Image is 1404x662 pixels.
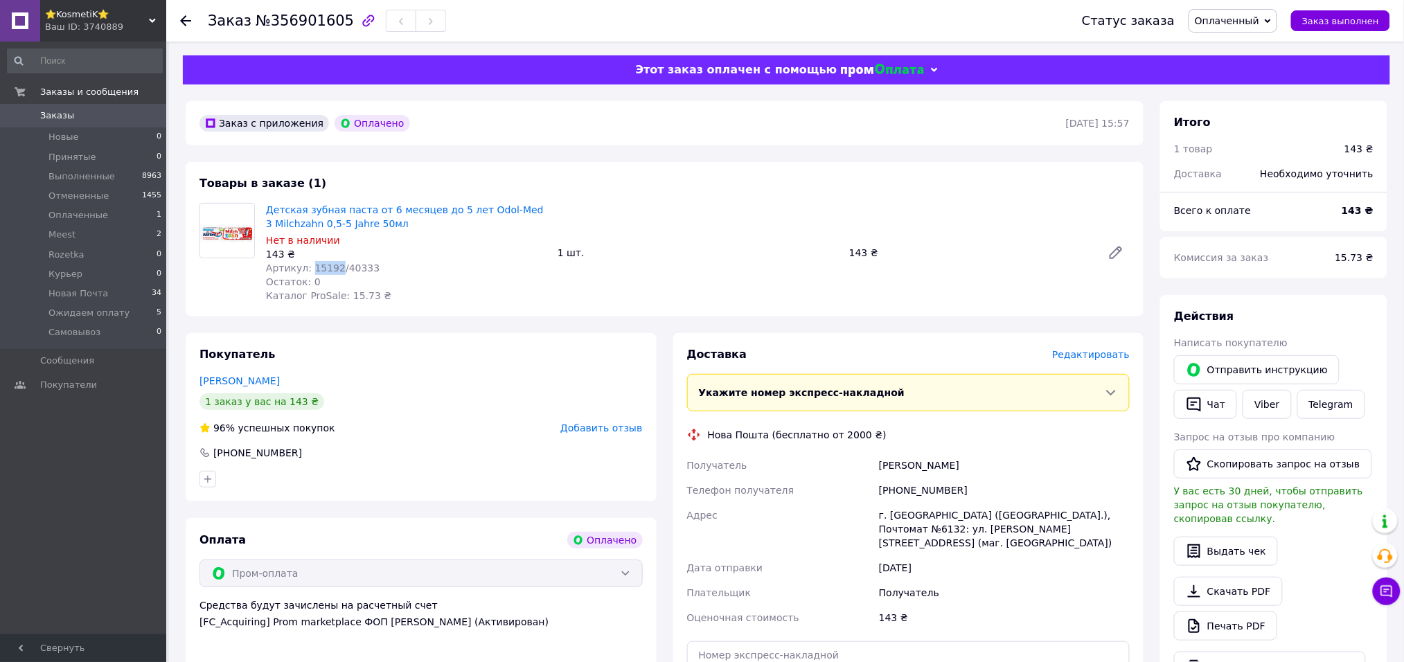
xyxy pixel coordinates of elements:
div: [PERSON_NAME] [876,453,1132,478]
div: успешных покупок [199,421,335,435]
div: [PHONE_NUMBER] [876,478,1132,503]
span: Запрос на отзыв про компанию [1174,431,1335,442]
span: Остаток: 0 [266,276,321,287]
div: 143 ₴ [1344,142,1374,156]
img: Детская зубная паста от 6 месяцев до 5 лет Odol-Med 3 Milchzahn 0,5-5 Jahre 50мл [200,204,254,258]
input: Поиск [7,48,163,73]
span: Покупатели [40,379,97,391]
span: Добавить отзыв [560,422,642,433]
span: У вас есть 30 дней, чтобы отправить запрос на отзыв покупателю, скопировав ссылку. [1174,485,1363,524]
span: Укажите номер экспресс-накладной [699,387,905,398]
span: Этот заказ оплачен с помощью [635,63,837,76]
span: Оплата [199,533,246,546]
span: Курьер [48,268,82,280]
div: Статус заказа [1082,14,1175,28]
a: Viber [1243,390,1291,419]
span: 0 [157,249,161,261]
span: Сообщения [40,355,94,367]
span: Новая Почта [48,287,108,300]
b: 143 ₴ [1342,205,1374,216]
span: Итого [1174,116,1211,129]
span: Самовывоз [48,326,100,339]
span: Оценочная стоимость [687,612,800,623]
span: Новые [48,131,79,143]
span: 0 [157,151,161,163]
span: 1 [157,209,161,222]
a: Скачать PDF [1174,577,1283,606]
time: [DATE] 15:57 [1066,118,1130,129]
div: Вернуться назад [180,14,191,28]
span: Покупатель [199,348,275,361]
div: 143 ₴ [876,605,1132,630]
div: Оплачено [567,532,642,548]
span: Каталог ProSale: 15.73 ₴ [266,290,391,301]
div: 1 заказ у вас на 143 ₴ [199,393,324,410]
span: Оплаченные [48,209,108,222]
div: Оплачено [335,115,409,132]
span: 8963 [142,170,161,183]
span: Отмененные [48,190,109,202]
span: Доставка [687,348,747,361]
span: 0 [157,268,161,280]
div: [DATE] [876,555,1132,580]
span: Плательщик [687,587,752,598]
span: Заказ [208,12,251,29]
span: Оплаченный [1195,15,1259,26]
span: Адрес [687,510,718,521]
a: Печать PDF [1174,611,1277,641]
span: Заказы [40,109,74,122]
div: 143 ₴ [266,247,547,261]
span: Товары в заказе (1) [199,177,326,190]
span: Артикул: 15192/40333 [266,262,380,274]
a: [PERSON_NAME] [199,375,280,386]
button: Заказ выполнен [1291,10,1390,31]
span: Доставка [1174,168,1222,179]
span: Заказы и сообщения [40,86,139,98]
div: 1 шт. [552,243,844,262]
div: Средства будут зачислены на расчетный счет [199,598,643,629]
div: 143 ₴ [844,243,1096,262]
div: г. [GEOGRAPHIC_DATA] ([GEOGRAPHIC_DATA].), Почтомат №6132: ул. [PERSON_NAME][STREET_ADDRESS] (маг... [876,503,1132,555]
span: Заказ выполнен [1302,16,1379,26]
button: Отправить инструкцию [1174,355,1340,384]
div: Ваш ID: 3740889 [45,21,166,33]
button: Чат [1174,390,1237,419]
a: Редактировать [1102,239,1130,267]
span: Rozetka [48,249,85,261]
span: Редактировать [1052,349,1130,360]
div: [PHONE_NUMBER] [212,446,303,460]
span: Написать покупателю [1174,337,1288,348]
span: 2 [157,229,161,241]
span: 15.73 ₴ [1335,252,1374,263]
span: №356901605 [256,12,354,29]
span: 1 товар [1174,143,1213,154]
span: Получатель [687,460,747,471]
div: Необходимо уточнить [1252,159,1382,189]
span: Принятые [48,151,96,163]
img: evopay logo [841,64,924,77]
span: ⭐KosmetiK⭐ [45,8,149,21]
button: Чат с покупателем [1373,578,1401,605]
span: Нет в наличии [266,235,340,246]
div: Получатель [876,580,1132,605]
span: 0 [157,131,161,143]
span: Дата отправки [687,562,763,573]
span: 34 [152,287,161,300]
span: Комиссия за заказ [1174,252,1269,263]
a: Детская зубная паста от 6 месяцев до 5 лет Odol-Med 3 Milchzahn 0,5-5 Jahre 50мл [266,204,544,229]
div: Заказ с приложения [199,115,329,132]
div: Нова Пошта (бесплатно от 2000 ₴) [704,428,890,442]
span: Ожидаем оплату [48,307,130,319]
div: [FC_Acquiring] Prom marketplace ФОП [PERSON_NAME] (Активирован) [199,615,643,629]
span: Выполненные [48,170,115,183]
span: 0 [157,326,161,339]
span: 1455 [142,190,161,202]
span: Телефон получателя [687,485,794,496]
span: 96% [213,422,235,433]
button: Выдать чек [1174,537,1278,566]
span: 5 [157,307,161,319]
span: Всего к оплате [1174,205,1251,216]
span: Meest [48,229,75,241]
a: Telegram [1297,390,1365,419]
span: Действия [1174,310,1234,323]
